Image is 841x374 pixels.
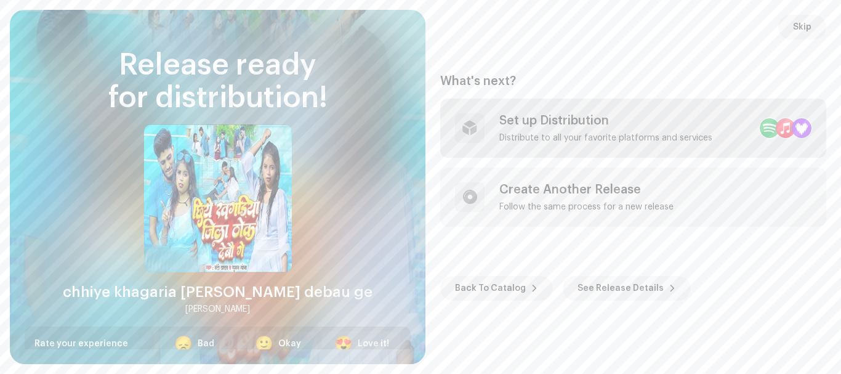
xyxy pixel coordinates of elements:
[577,276,664,301] span: See Release Details
[563,276,691,301] button: See Release Details
[25,49,411,115] div: Release ready for distribution!
[185,302,250,317] div: [PERSON_NAME]
[334,336,353,351] div: 😍
[499,202,674,212] div: Follow the same process for a new release
[778,15,826,39] button: Skip
[440,99,826,158] re-a-post-create-item: Set up Distribution
[255,336,273,351] div: 🙂
[499,113,712,128] div: Set up Distribution
[499,133,712,143] div: Distribute to all your favorite platforms and services
[34,339,128,348] span: Rate your experience
[278,338,301,351] div: Okay
[174,336,193,351] div: 😞
[358,338,389,351] div: Love it!
[440,276,553,301] button: Back To Catalog
[499,182,674,197] div: Create Another Release
[793,15,811,39] span: Skip
[440,74,826,89] div: What's next?
[455,276,526,301] span: Back To Catalog
[198,338,214,351] div: Bad
[63,282,372,302] div: chhiye khagaria [PERSON_NAME] debau ge
[144,124,292,272] img: 69d7b257-f6a1-4932-bada-91cec65c2a07
[440,168,826,227] re-a-post-create-item: Create Another Release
